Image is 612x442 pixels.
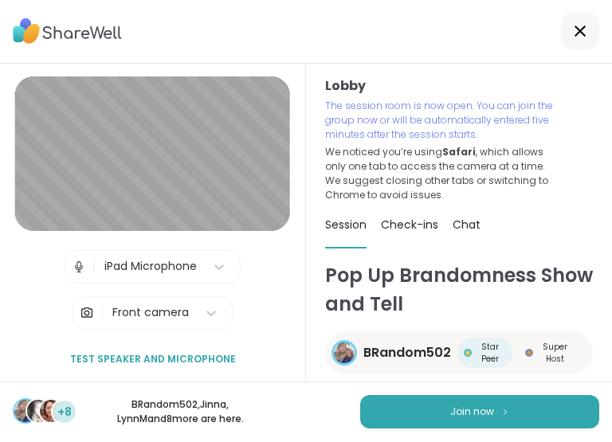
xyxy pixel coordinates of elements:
[57,405,72,421] span: +8
[475,342,506,366] span: Star Peer
[70,353,236,367] span: Test speaker and microphone
[536,342,574,366] span: Super Host
[334,343,355,364] img: BRandom502
[91,398,269,427] p: BRandom502 , Jinna , LynnM and 8 more are here.
[80,298,94,330] img: Camera
[453,217,481,233] span: Chat
[72,252,86,284] img: Microphone
[325,100,555,143] p: The session room is now open. You can join the group now or will be automatically entered five mi...
[325,332,593,375] a: BRandom502BRandom502Star PeerStar PeerSuper HostSuper Host
[92,252,96,284] span: |
[112,305,189,322] div: Front camera
[381,217,438,233] span: Check-ins
[464,350,472,358] img: Star Peer
[500,408,510,417] img: ShareWell Logomark
[325,217,367,233] span: Session
[27,401,49,423] img: Jinna
[450,405,494,420] span: Join now
[40,401,62,423] img: LynnM
[360,396,599,429] button: Join now
[104,259,197,276] div: iPad Microphone
[14,401,37,423] img: BRandom502
[325,146,555,203] p: We noticed you’re using , which allows only one tab to access the camera at a time. We suggest cl...
[100,298,104,330] span: |
[13,14,122,50] img: ShareWell Logo
[325,262,593,319] h1: Pop Up Brandomness Show and Tell
[525,350,533,358] img: Super Host
[363,344,451,363] span: BRandom502
[325,77,593,96] h3: Lobby
[442,146,476,159] b: Safari
[64,343,242,377] button: Test speaker and microphone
